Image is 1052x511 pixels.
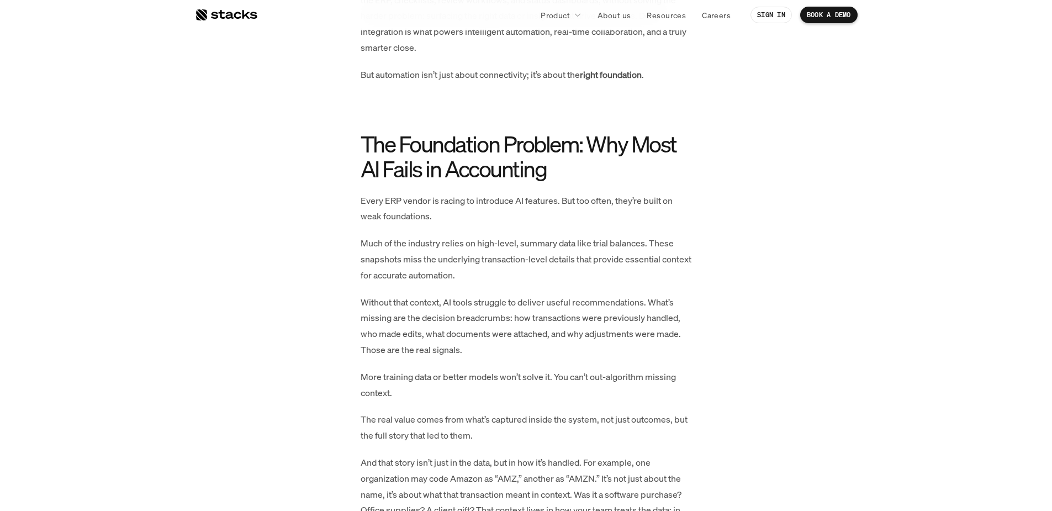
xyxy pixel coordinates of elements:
p: But automation isn’t just about connectivity; it’s about the . [361,67,692,83]
a: Privacy Policy [130,210,179,218]
a: SIGN IN [750,7,792,23]
p: About us [598,9,631,21]
p: Product [541,9,570,21]
a: Resources [640,5,692,25]
a: Careers [695,5,737,25]
a: BOOK A DEMO [800,7,858,23]
a: About us [591,5,637,25]
p: Without that context, AI tools struggle to deliver useful recommendations. What’s missing are the... [361,294,692,358]
p: More training data or better models won’t solve it. You can’t out-algorithm missing context. [361,369,692,401]
p: Much of the industry relies on high-level, summary data like trial balances. These snapshots miss... [361,235,692,283]
h2: The Foundation Problem: Why Most AI Fails in Accounting [361,131,692,181]
strong: right foundation [580,69,642,81]
p: Resources [647,9,686,21]
p: Every ERP vendor is racing to introduce AI features. But too often, they’re built on weak foundat... [361,193,692,225]
p: BOOK A DEMO [807,11,851,19]
p: SIGN IN [757,11,785,19]
p: Careers [702,9,731,21]
p: The real value comes from what’s captured inside the system, not just outcomes, but the full stor... [361,412,692,444]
